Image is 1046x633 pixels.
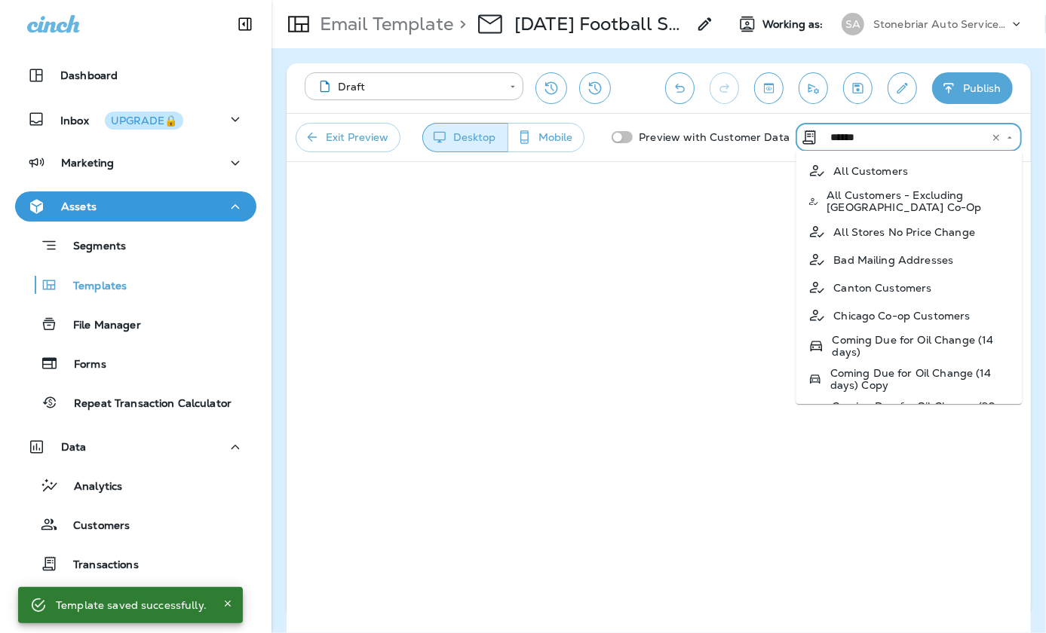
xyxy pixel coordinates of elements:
p: Repeat Transaction Calculator [59,397,232,411]
p: All Customers - Excluding [GEOGRAPHIC_DATA] Co-Op [827,189,1010,213]
p: Dashboard [60,69,118,81]
p: Segments [58,240,126,255]
button: UPGRADE🔒 [105,112,183,130]
p: File Manager [58,319,141,333]
p: Canton Customers [833,282,931,294]
span: Working as: [762,18,827,31]
div: UPGRADE🔒 [111,115,177,126]
div: Draft [315,79,499,94]
button: Collapse Sidebar [224,9,266,39]
p: Chicago Co-op Customers [833,310,970,322]
p: Bad Mailing Addresses [833,254,953,266]
p: Coming Due for Oil Change (14 days) Copy [830,367,1011,391]
p: Transactions [58,558,139,573]
p: All Stores No Price Change [833,226,975,238]
button: Toggle preview [754,72,784,104]
p: Preview with Customer Data [633,125,796,149]
p: Coming Due for Oil Change (30 days) [832,400,1010,424]
button: Save [843,72,873,104]
p: Customers [58,519,130,534]
button: Customer Groups [15,587,256,619]
button: Send test email [799,72,828,104]
button: Dashboard [15,60,256,90]
div: 09/11/25 Football Season 2025 ALL STORES [514,13,687,35]
p: Marketing [61,157,114,169]
div: Template saved successfully. [56,592,207,619]
p: Analytics [59,480,122,494]
button: Close [1003,131,1017,145]
button: Undo [665,72,695,104]
button: Desktop [422,123,508,152]
button: Clear [988,130,1005,146]
p: Stonebriar Auto Services Group [873,18,1009,30]
button: Publish [932,72,1013,104]
button: Analytics [15,469,256,501]
p: Data [61,441,87,453]
button: Templates [15,269,256,301]
button: Exit Preview [296,123,400,152]
div: SA [842,13,864,35]
p: > [453,13,466,35]
button: Customers [15,509,256,540]
button: File Manager [15,308,256,340]
button: Restore from previous version [535,72,567,104]
p: Forms [59,358,106,372]
button: Data [15,432,256,462]
p: All Customers [833,165,908,177]
p: Inbox [60,112,183,127]
button: Close [219,595,237,613]
p: Email Template [314,13,453,35]
button: Forms [15,347,256,379]
button: InboxUPGRADE🔒 [15,104,256,134]
p: [DATE] Football Season 2025 ALL STORES [514,13,687,35]
button: Segments [15,229,256,261]
button: Repeat Transaction Calculator [15,387,256,418]
button: View Changelog [579,72,611,104]
button: Transactions [15,548,256,579]
button: Edit details [888,72,917,104]
p: Assets [61,200,97,213]
p: Templates [58,280,127,294]
button: Mobile [508,123,584,152]
button: Assets [15,191,256,222]
button: Marketing [15,148,256,178]
p: Coming Due for Oil Change (14 days) [833,334,1011,358]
